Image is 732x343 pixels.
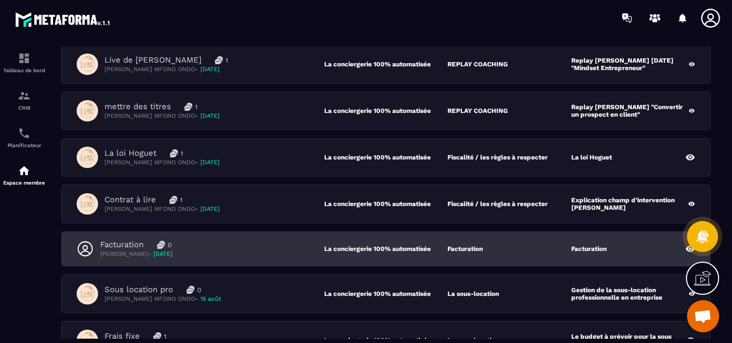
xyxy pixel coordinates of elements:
[324,200,448,208] p: La conciergerie 100% automatisée
[447,60,508,68] p: REPLAY COACHING
[447,107,508,115] p: REPLAY COACHING
[168,241,171,249] p: 0
[104,112,220,120] p: [PERSON_NAME] MFONO ONDO
[195,205,220,212] span: - [DATE]
[195,295,221,302] span: - 15 août
[180,196,183,204] p: 1
[687,300,719,332] a: Ouvrir le chat
[104,55,201,65] p: Live de [PERSON_NAME]
[571,196,688,211] p: Explication champ d'intervention [PERSON_NAME]
[3,142,46,148] p: Planificateur
[104,205,220,213] p: [PERSON_NAME] MFONO ONDO
[571,103,689,118] p: Replay [PERSON_NAME] "Convertir un prospect en client"
[157,241,165,249] img: messages
[195,66,220,73] span: - [DATE]
[571,245,607,253] p: Facturation
[447,154,548,161] p: Fiscalité / les règles à respecter
[18,52,31,65] img: formation
[3,81,46,119] a: formationformationCRM
[170,149,178,157] img: messages
[3,180,46,186] p: Espace membre
[104,331,140,341] p: Frais fixe
[3,67,46,73] p: Tableau de bord
[197,286,201,294] p: 0
[18,164,31,177] img: automations
[195,103,198,111] p: 1
[3,119,46,156] a: schedulerschedulerPlanificateur
[3,105,46,111] p: CRM
[3,44,46,81] a: formationformationTableau de bord
[104,195,156,205] p: Contrat à lire
[104,148,156,158] p: La loi Hoguet
[184,103,192,111] img: messages
[18,89,31,102] img: formation
[324,245,448,253] p: La conciergerie 100% automatisée
[104,285,173,295] p: Sous location pro
[104,295,221,303] p: [PERSON_NAME] MFONO ONDO
[164,332,167,341] p: 1
[571,286,689,301] p: Gestion de la sous-location professionnelle en entreprise
[324,290,448,298] p: La conciergerie 100% automatisée
[153,332,161,340] img: messages
[215,56,223,64] img: messages
[324,154,448,161] p: La conciergerie 100% automatisée
[324,107,448,115] p: La conciergerie 100% automatisée
[100,250,173,258] p: [PERSON_NAME]
[104,65,228,73] p: [PERSON_NAME] MFONO ONDO
[195,159,220,166] span: - [DATE]
[181,149,183,158] p: 1
[226,56,228,65] p: 1
[148,250,173,257] span: - [DATE]
[195,112,220,119] span: - [DATE]
[104,102,171,112] p: mettre des titres
[571,154,612,161] p: La loi Hoguet
[3,156,46,194] a: automationsautomationsEspace membre
[15,10,111,29] img: logo
[324,60,448,68] p: La conciergerie 100% automatisée
[571,57,689,72] p: Replay [PERSON_NAME] [DATE] "Mindset Entrepreneur"
[100,240,144,250] p: Facturation
[186,286,195,294] img: messages
[169,196,177,204] img: messages
[104,158,220,166] p: [PERSON_NAME] MFONO ONDO
[447,200,548,208] p: Fiscalité / les règles à respecter
[18,127,31,140] img: scheduler
[447,290,499,298] p: La sous-location
[447,245,483,253] p: Facturation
